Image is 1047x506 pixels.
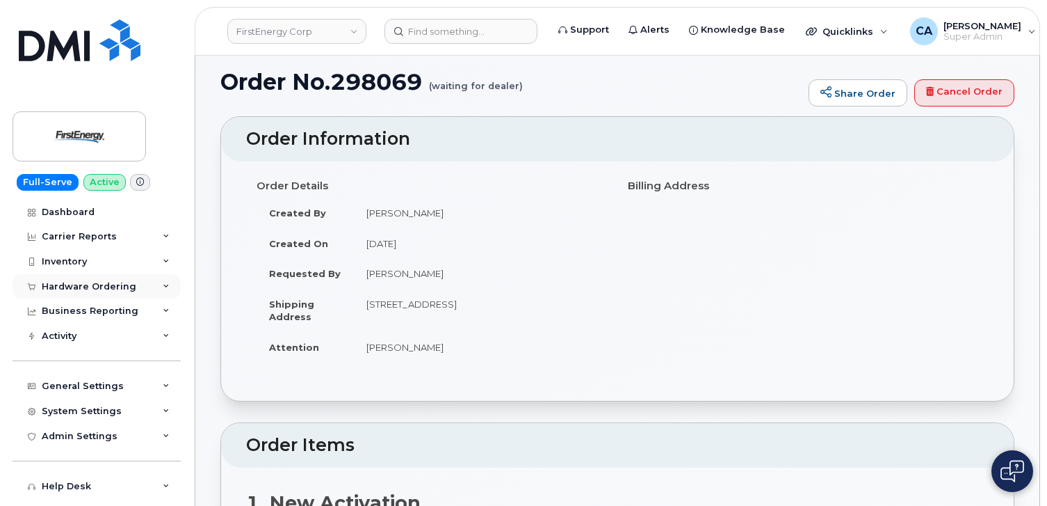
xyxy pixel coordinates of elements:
[354,198,607,228] td: [PERSON_NAME]
[354,258,607,289] td: [PERSON_NAME]
[809,79,907,107] a: Share Order
[246,436,989,455] h2: Order Items
[914,79,1014,107] a: Cancel Order
[1000,460,1024,482] img: Open chat
[269,207,326,219] strong: Created By
[628,180,978,192] h4: Billing Address
[257,180,607,192] h4: Order Details
[796,17,898,45] div: Quicklinks
[269,268,341,279] strong: Requested By
[269,342,319,353] strong: Attention
[900,17,1046,45] div: Carl Ausdenmoore
[354,332,607,363] td: [PERSON_NAME]
[429,70,523,91] small: (waiting for dealer)
[246,129,989,149] h2: Order Information
[269,238,328,249] strong: Created On
[354,228,607,259] td: [DATE]
[269,299,314,323] strong: Shipping Address
[354,289,607,332] td: [STREET_ADDRESS]
[220,70,802,94] h1: Order No.298069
